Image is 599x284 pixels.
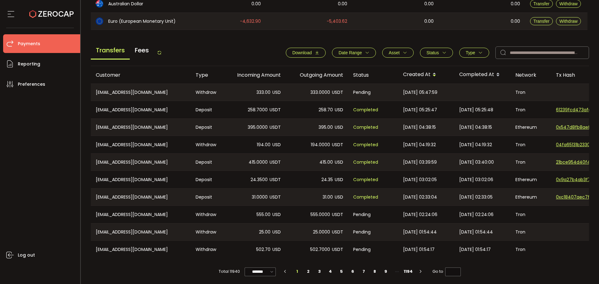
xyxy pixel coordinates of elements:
[459,106,493,113] span: [DATE] 05:25:48
[335,124,343,131] span: USD
[510,224,551,240] div: Tron
[398,70,454,80] div: Created At
[353,246,371,253] span: Pending
[286,71,348,79] div: Outgoing Amount
[270,124,281,131] span: USDT
[219,267,240,276] span: Total 11940
[91,224,191,240] div: [EMAIL_ADDRESS][DOMAIN_NAME]
[272,89,281,96] span: USD
[511,18,520,25] span: 0.00
[510,84,551,101] div: Tron
[510,136,551,153] div: Tron
[459,176,493,183] span: [DATE] 03:02:06
[403,159,437,166] span: [DATE] 03:39:59
[91,189,191,205] div: [EMAIL_ADDRESS][DOMAIN_NAME]
[18,60,40,69] span: Reporting
[311,141,330,148] span: 194.0000
[270,176,281,183] span: USDT
[403,124,436,131] span: [DATE] 04:38:15
[511,0,520,7] span: 0.00
[91,136,191,153] div: [EMAIL_ADDRESS][DOMAIN_NAME]
[272,229,281,236] span: USD
[314,267,325,276] li: 3
[191,136,223,153] div: Withdraw
[292,267,303,276] li: 1
[91,42,130,60] span: Transfers
[335,159,343,166] span: USD
[403,229,437,236] span: [DATE] 01:54:44
[223,71,286,79] div: Incoming Amount
[130,42,154,59] span: Fees
[270,106,281,113] span: USDT
[459,194,493,201] span: [DATE] 02:33:05
[459,159,494,166] span: [DATE] 03:40:00
[325,267,336,276] li: 4
[332,48,376,58] button: Date Range
[272,141,281,148] span: USD
[191,154,223,171] div: Deposit
[389,50,400,55] span: Asset
[321,176,333,183] span: 24.35
[91,101,191,118] div: [EMAIL_ADDRESS][DOMAIN_NAME]
[18,251,35,260] span: Log out
[191,189,223,205] div: Deposit
[369,267,380,276] li: 8
[91,84,191,101] div: [EMAIL_ADDRESS][DOMAIN_NAME]
[191,224,223,240] div: Withdraw
[382,48,414,58] button: Asset
[191,171,223,188] div: Deposit
[510,241,551,258] div: Tron
[332,89,343,96] span: USDT
[353,194,378,201] span: Completed
[510,171,551,188] div: Ethereum
[510,154,551,171] div: Tron
[459,211,494,218] span: [DATE] 02:24:06
[256,246,270,253] span: 502.70
[380,267,392,276] li: 9
[18,80,45,89] span: Preferences
[91,241,191,258] div: [EMAIL_ADDRESS][DOMAIN_NAME]
[424,0,434,7] span: 0.00
[259,229,270,236] span: 25.00
[403,194,437,201] span: [DATE] 02:33:04
[91,119,191,136] div: [EMAIL_ADDRESS][DOMAIN_NAME]
[466,50,475,55] span: Type
[303,267,314,276] li: 2
[533,19,550,24] span: Transfer
[108,18,176,25] span: Euro (European Monetary Unit)
[272,211,281,218] span: USD
[459,141,492,148] span: [DATE] 04:19:32
[403,141,436,148] span: [DATE] 04:19:32
[327,18,347,25] span: -5,403.62
[426,50,439,55] span: Status
[510,189,551,205] div: Ethereum
[91,171,191,188] div: [EMAIL_ADDRESS][DOMAIN_NAME]
[420,48,453,58] button: Status
[319,106,333,113] span: 258.70
[191,241,223,258] div: Withdraw
[510,206,551,223] div: Tron
[338,50,362,55] span: Date Range
[256,211,270,218] span: 555.00
[191,84,223,101] div: Withdraw
[459,48,489,58] button: Type
[347,267,358,276] li: 6
[559,1,577,6] span: Withdraw
[96,17,103,25] img: eur_portfolio.svg
[292,50,312,55] span: Download
[454,70,510,80] div: Completed At
[335,176,343,183] span: USD
[353,159,378,166] span: Completed
[353,141,378,148] span: Completed
[335,106,343,113] span: USD
[310,246,330,253] span: 502.7000
[510,119,551,136] div: Ethereum
[403,176,437,183] span: [DATE] 03:02:05
[108,1,143,7] span: Australian Dollar
[424,18,434,25] span: 0.00
[257,141,270,148] span: 194.00
[332,246,343,253] span: USDT
[332,211,343,218] span: USDT
[249,159,268,166] span: 415.0000
[251,176,268,183] span: 24.3500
